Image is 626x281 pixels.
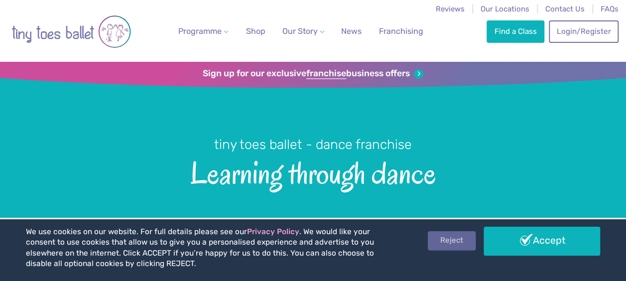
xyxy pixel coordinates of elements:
[203,68,423,79] a: Sign up for our exclusivefranchisebusiness offers
[549,20,619,42] a: Login/Register
[601,4,619,13] a: FAQs
[11,6,131,57] img: tiny toes ballet
[282,26,318,36] span: Our Story
[16,153,610,190] span: Learning through dance
[428,231,476,250] a: Reject
[341,26,362,36] span: News
[246,26,265,36] span: Shop
[375,21,427,41] a: Franchising
[306,68,346,79] strong: franchise
[278,21,328,41] a: Our Story
[337,21,366,41] a: News
[484,227,600,256] a: Accept
[481,4,529,13] a: Our Locations
[379,26,423,36] span: Franchising
[242,21,269,41] a: Shop
[487,20,544,42] a: Find a Class
[26,227,399,270] p: We use cookies on our website. For full details please see our . We would like your consent to us...
[436,4,465,13] a: Reviews
[545,4,585,13] a: Contact Us
[174,21,232,41] a: Programme
[247,227,299,236] a: Privacy Policy
[214,137,412,152] small: tiny toes ballet - dance franchise
[178,26,222,36] span: Programme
